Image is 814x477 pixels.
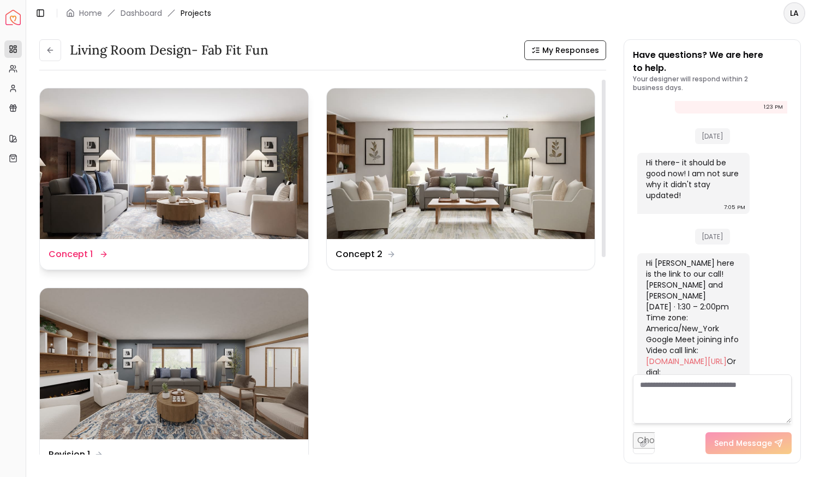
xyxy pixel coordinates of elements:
p: Your designer will respond within 2 business days. [633,75,792,92]
a: [DOMAIN_NAME][URL] [646,356,727,367]
a: Concept 1Concept 1 [39,88,309,270]
a: Spacejoy [5,10,21,25]
div: Hi there- it should be good now! I am not sure why it didn't stay updated! [646,157,739,201]
div: Hi [PERSON_NAME] here is the link to our call! [PERSON_NAME] and [PERSON_NAME] [DATE] · 1:30 – 2:... [646,258,739,432]
img: Spacejoy Logo [5,10,21,25]
img: Concept 1 [40,88,308,239]
div: 7:05 PM [724,202,745,213]
button: My Responses [524,40,606,60]
div: 1:23 PM [764,102,783,112]
img: Concept 2 [327,88,595,239]
a: Concept 2Concept 2 [326,88,596,270]
span: My Responses [542,45,599,56]
span: Projects [181,8,211,19]
span: LA [785,3,804,23]
img: Revision 1 [40,288,308,439]
a: Home [79,8,102,19]
h3: Living Room Design- Fab Fit Fun [70,41,268,59]
nav: breadcrumb [66,8,211,19]
span: [DATE] [695,229,730,245]
a: Dashboard [121,8,162,19]
dd: Concept 1 [49,248,93,261]
span: [DATE] [695,128,730,144]
dd: Revision 1 [49,448,90,461]
button: LA [783,2,805,24]
p: Have questions? We are here to help. [633,49,792,75]
a: Revision 1Revision 1 [39,288,309,470]
dd: Concept 2 [336,248,382,261]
